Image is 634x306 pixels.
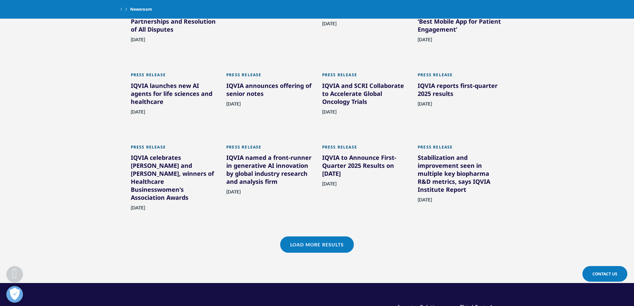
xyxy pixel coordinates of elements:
span: [DATE] [418,101,432,111]
div: IQVIA named a front-runner in generative AI innovation by global industry research and analysis firm [226,153,312,188]
div: IQVIA to Announce First-Quarter 2025 Results on [DATE] [322,153,408,180]
a: Contact Us [582,266,627,282]
span: [DATE] [322,21,336,30]
button: Open Preferences [6,286,23,303]
div: Press Release [322,145,408,153]
div: IQVIA celebrates [PERSON_NAME] and [PERSON_NAME], winners of Healthcare Businesswomen's Associati... [131,153,217,204]
span: [DATE] [226,101,241,111]
div: IQVIA launches new AI agents for life sciences and healthcare [131,82,217,108]
span: [DATE] [131,109,145,119]
div: Press Release [418,145,504,153]
div: IQVIA reports first-quarter 2025 results [418,82,504,100]
div: IQVIA announces offering of senior notes [226,82,312,100]
span: [DATE] [322,109,336,119]
div: Press Release [418,72,504,81]
span: [DATE] [226,189,241,198]
div: Press Release [322,72,408,81]
div: Stabilization and improvement seen in multiple key biopharma R&D metrics, says IQVIA Institute Re... [418,153,504,196]
a: Load More Results [280,236,354,253]
div: Press Release [131,72,217,81]
div: Press Release [226,145,312,153]
div: Press Release [226,72,312,81]
span: [DATE] [418,37,432,46]
div: Press Release [131,145,217,153]
span: [DATE] [131,205,145,214]
div: IQVIA and SCRI Collaborate to Accelerate Global Oncology Trials [322,82,408,108]
span: Newsroom [130,3,152,15]
span: [DATE] [418,197,432,206]
span: [DATE] [322,181,336,190]
span: Contact Us [592,271,617,277]
span: [DATE] [131,37,145,46]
